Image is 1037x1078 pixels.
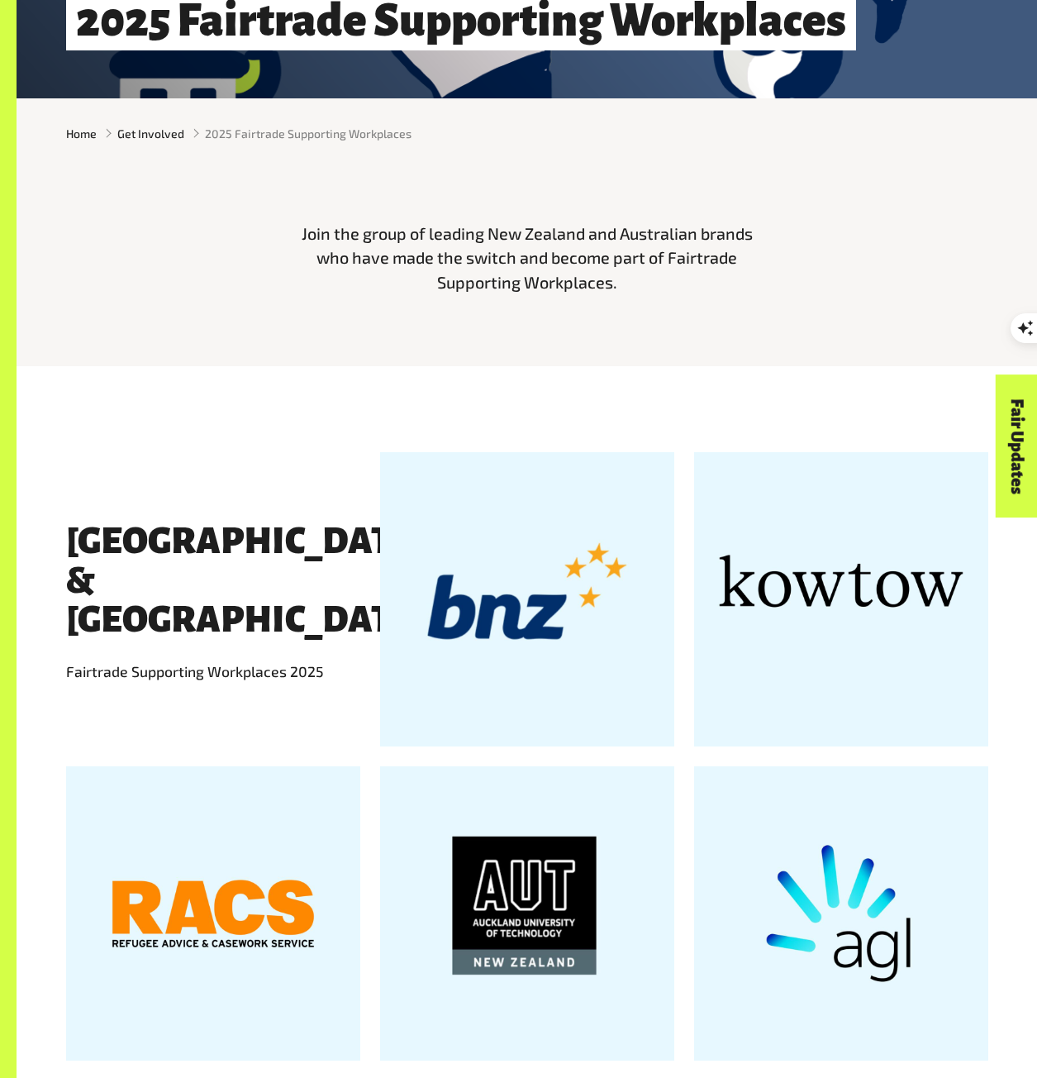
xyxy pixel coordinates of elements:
[66,125,97,142] a: Home
[66,661,323,682] p: Fairtrade Supporting Workplaces 2025
[302,223,753,292] span: Join the group of leading New Zealand and Australian brands who have made the switch and become p...
[117,125,184,142] a: Get Involved
[205,125,411,142] span: 2025 Fairtrade Supporting Workplaces
[66,522,426,641] h3: [GEOGRAPHIC_DATA] & [GEOGRAPHIC_DATA]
